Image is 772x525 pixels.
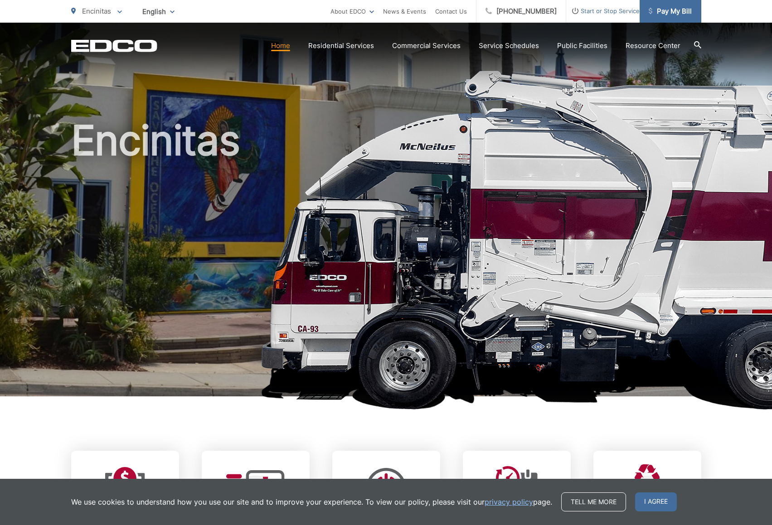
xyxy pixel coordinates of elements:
[479,40,539,51] a: Service Schedules
[330,6,374,17] a: About EDCO
[626,40,680,51] a: Resource Center
[435,6,467,17] a: Contact Us
[485,496,533,507] a: privacy policy
[136,4,181,19] span: English
[392,40,461,51] a: Commercial Services
[271,40,290,51] a: Home
[308,40,374,51] a: Residential Services
[71,118,701,405] h1: Encinitas
[71,39,157,52] a: EDCD logo. Return to the homepage.
[82,7,111,15] span: Encinitas
[561,492,626,511] a: Tell me more
[649,6,692,17] span: Pay My Bill
[635,492,677,511] span: I agree
[383,6,426,17] a: News & Events
[557,40,607,51] a: Public Facilities
[71,496,552,507] p: We use cookies to understand how you use our site and to improve your experience. To view our pol...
